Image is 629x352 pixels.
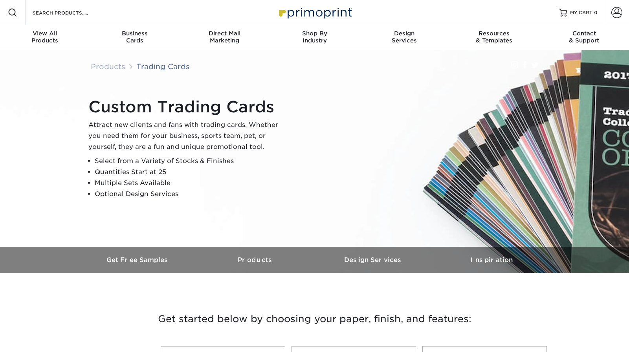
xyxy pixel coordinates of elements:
[449,25,539,50] a: Resources& Templates
[90,25,180,50] a: BusinessCards
[90,30,180,44] div: Cards
[539,30,629,44] div: & Support
[433,247,550,273] a: Inspiration
[90,30,180,37] span: Business
[315,256,433,264] h3: Design Services
[88,119,285,152] p: Attract new clients and fans with trading cards. Whether you need them for your business, sports ...
[270,25,359,50] a: Shop ByIndustry
[570,9,592,16] span: MY CART
[539,25,629,50] a: Contact& Support
[270,30,359,44] div: Industry
[197,247,315,273] a: Products
[95,156,285,167] li: Select from a Variety of Stocks & Finishes
[32,8,108,17] input: SEARCH PRODUCTS.....
[449,30,539,37] span: Resources
[359,25,449,50] a: DesignServices
[79,247,197,273] a: Get Free Samples
[433,256,550,264] h3: Inspiration
[95,189,285,200] li: Optional Design Services
[359,30,449,37] span: Design
[85,301,545,337] h3: Get started below by choosing your paper, finish, and features:
[275,4,354,21] img: Primoprint
[270,30,359,37] span: Shop By
[136,62,190,71] a: Trading Cards
[95,178,285,189] li: Multiple Sets Available
[449,30,539,44] div: & Templates
[539,30,629,37] span: Contact
[197,256,315,264] h3: Products
[315,247,433,273] a: Design Services
[79,256,197,264] h3: Get Free Samples
[91,62,125,71] a: Products
[359,30,449,44] div: Services
[180,25,270,50] a: Direct MailMarketing
[95,167,285,178] li: Quantities Start at 25
[88,97,285,116] h1: Custom Trading Cards
[180,30,270,44] div: Marketing
[594,10,598,15] span: 0
[180,30,270,37] span: Direct Mail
